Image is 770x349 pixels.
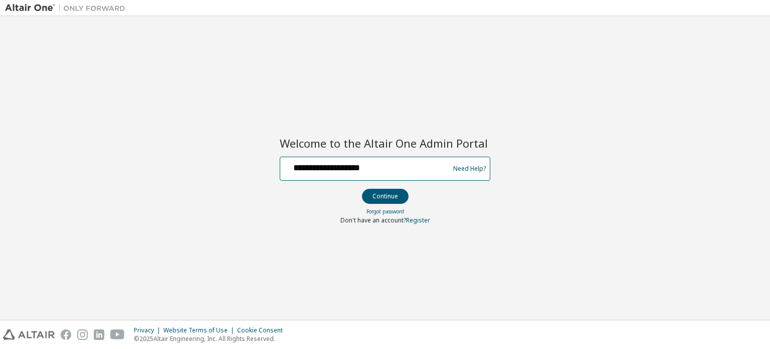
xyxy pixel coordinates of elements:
[366,208,404,215] a: Forgot password
[163,326,237,334] div: Website Terms of Use
[110,329,125,340] img: youtube.svg
[406,216,430,224] a: Register
[94,329,104,340] img: linkedin.svg
[362,189,409,204] button: Continue
[340,216,406,224] span: Don't have an account?
[3,329,55,340] img: altair_logo.svg
[280,136,490,150] h2: Welcome to the Altair One Admin Portal
[134,326,163,334] div: Privacy
[134,334,289,343] p: © 2025 Altair Engineering, Inc. All Rights Reserved.
[237,326,289,334] div: Cookie Consent
[77,329,88,340] img: instagram.svg
[61,329,71,340] img: facebook.svg
[5,3,130,13] img: Altair One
